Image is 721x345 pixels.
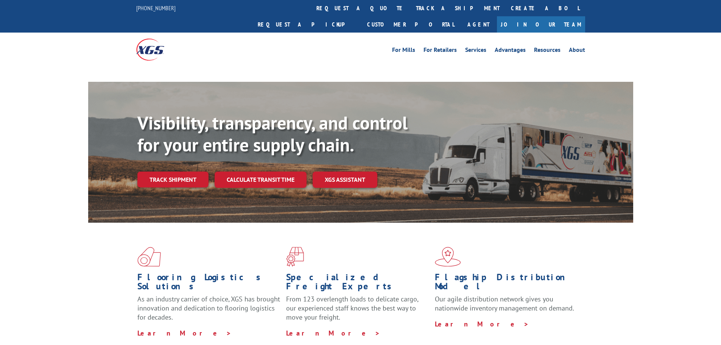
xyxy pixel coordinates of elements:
[137,172,209,187] a: Track shipment
[286,295,429,328] p: From 123 overlength loads to delicate cargo, our experienced staff knows the best way to move you...
[137,329,232,337] a: Learn More >
[137,247,161,267] img: xgs-icon-total-supply-chain-intelligence-red
[252,16,361,33] a: Request a pickup
[534,47,561,55] a: Resources
[465,47,486,55] a: Services
[286,247,304,267] img: xgs-icon-focused-on-flooring-red
[424,47,457,55] a: For Retailers
[392,47,415,55] a: For Mills
[569,47,585,55] a: About
[435,320,529,328] a: Learn More >
[137,295,280,322] span: As an industry carrier of choice, XGS has brought innovation and dedication to flooring logistics...
[361,16,460,33] a: Customer Portal
[460,16,497,33] a: Agent
[286,329,380,337] a: Learn More >
[137,111,408,156] b: Visibility, transparency, and control for your entire supply chain.
[435,247,461,267] img: xgs-icon-flagship-distribution-model-red
[286,273,429,295] h1: Specialized Freight Experts
[435,273,578,295] h1: Flagship Distribution Model
[137,273,280,295] h1: Flooring Logistics Solutions
[497,16,585,33] a: Join Our Team
[313,172,377,188] a: XGS ASSISTANT
[435,295,574,312] span: Our agile distribution network gives you nationwide inventory management on demand.
[215,172,307,188] a: Calculate transit time
[495,47,526,55] a: Advantages
[136,4,176,12] a: [PHONE_NUMBER]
